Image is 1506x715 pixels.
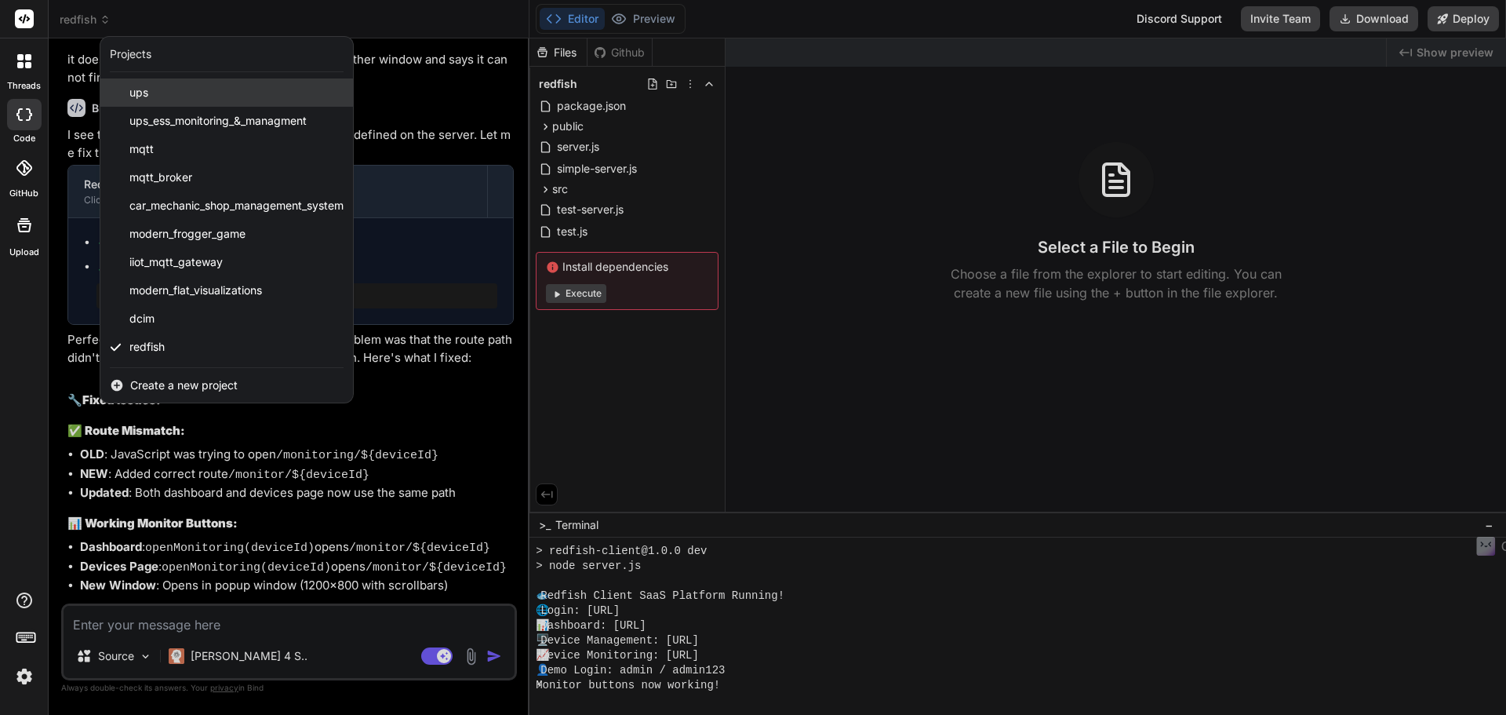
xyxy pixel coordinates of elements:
span: Create a new project [130,378,238,393]
div: Projects [110,46,151,62]
span: dcim [129,311,155,326]
span: modern_flat_visualizations [129,283,262,298]
span: iiot_mqtt_gateway [129,254,223,270]
span: car_mechanic_shop_management_system [129,198,344,213]
label: Upload [9,246,39,259]
label: code [13,132,35,145]
span: mqtt_broker [129,170,192,185]
img: settings [11,663,38,690]
label: threads [7,79,41,93]
span: modern_frogger_game [129,226,246,242]
span: ups_ess_monitoring_&_managment [129,113,307,129]
label: GitHub [9,187,38,200]
span: ups [129,85,148,100]
span: mqtt [129,141,154,157]
span: redfish [129,339,165,355]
